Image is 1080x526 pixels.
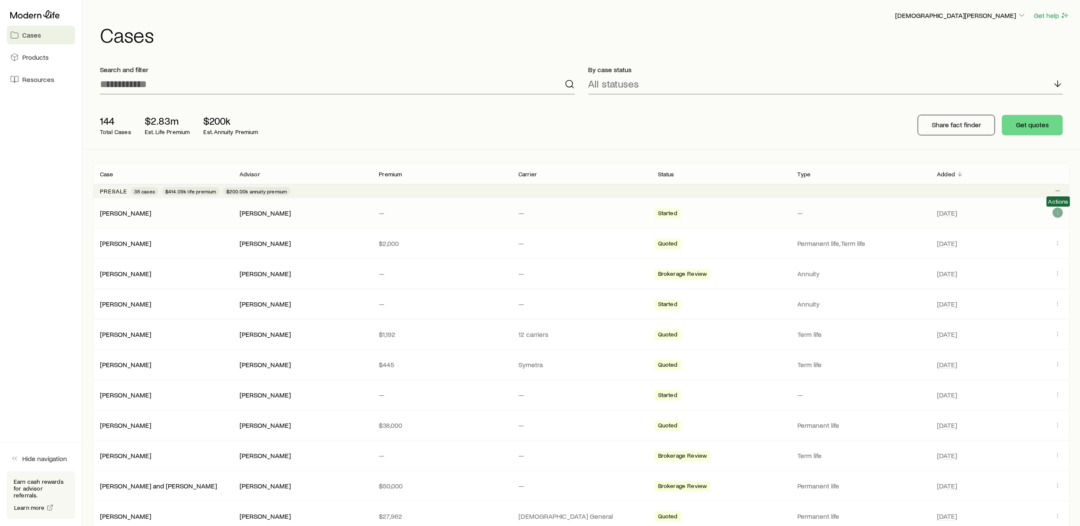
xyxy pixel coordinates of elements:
div: [PERSON_NAME] [100,421,151,430]
div: [PERSON_NAME] [240,330,291,339]
p: Permanent life, Term life [798,239,924,248]
div: [PERSON_NAME] [240,391,291,400]
button: Get quotes [1002,115,1063,135]
p: — [379,451,505,460]
a: [PERSON_NAME] [100,300,151,308]
p: $2,000 [379,239,505,248]
a: [PERSON_NAME] [100,421,151,429]
p: Presale [100,188,127,195]
div: [PERSON_NAME] [100,300,151,309]
div: [PERSON_NAME] [100,360,151,369]
span: [DATE] [937,451,957,460]
span: Brokerage Review [658,452,707,461]
p: — [518,209,644,217]
p: — [798,391,924,399]
p: — [518,391,644,399]
p: Permanent life [798,512,924,520]
p: — [379,209,505,217]
a: [PERSON_NAME] [100,391,151,399]
button: Share fact finder [918,115,995,135]
span: [DATE] [937,239,957,248]
span: [DATE] [937,269,957,278]
span: Brokerage Review [658,270,707,279]
p: [DEMOGRAPHIC_DATA][PERSON_NAME] [895,11,1026,20]
a: Cases [7,26,75,44]
p: Est. Life Premium [145,129,190,135]
span: Quoted [658,361,678,370]
div: Earn cash rewards for advisor referrals.Learn more [7,471,75,519]
p: — [518,269,644,278]
div: [PERSON_NAME] [240,421,291,430]
span: Quoted [658,513,678,522]
a: [PERSON_NAME] [100,269,151,278]
p: $38,000 [379,421,505,430]
span: Brokerage Review [658,482,707,491]
p: $27,962 [379,512,505,520]
p: Est. Annuity Premium [204,129,258,135]
p: $200k [204,115,258,127]
p: Advisor [240,171,260,178]
p: Annuity [798,269,924,278]
p: — [379,269,505,278]
button: [DEMOGRAPHIC_DATA][PERSON_NAME] [895,11,1027,21]
a: [PERSON_NAME] [100,360,151,368]
p: Total Cases [100,129,131,135]
span: Quoted [658,331,678,340]
p: — [518,482,644,490]
div: [PERSON_NAME] [100,330,151,339]
p: $2.83m [145,115,190,127]
h1: Cases [100,24,1070,45]
p: Share fact finder [932,120,981,129]
p: Term life [798,451,924,460]
div: [PERSON_NAME] [100,512,151,521]
div: [PERSON_NAME] [240,300,291,309]
p: Status [658,171,674,178]
div: [PERSON_NAME] [100,269,151,278]
span: Started [658,392,677,400]
p: — [379,300,505,308]
span: [DATE] [937,421,957,430]
p: Permanent life [798,421,924,430]
p: Earn cash rewards for advisor referrals. [14,478,68,499]
div: [PERSON_NAME] [240,512,291,521]
a: [PERSON_NAME] [100,512,151,520]
span: $414.09k life premium [165,188,216,195]
span: Hide navigation [22,454,67,463]
span: Started [658,301,677,310]
a: Products [7,48,75,67]
p: Search and filter [100,65,575,74]
p: [DEMOGRAPHIC_DATA] General [518,512,644,520]
p: Carrier [518,171,537,178]
a: Resources [7,70,75,89]
p: $1,192 [379,330,505,339]
span: [DATE] [937,209,957,217]
div: [PERSON_NAME] [100,391,151,400]
p: — [518,421,644,430]
span: Cases [22,31,41,39]
p: Permanent life [798,482,924,490]
a: [PERSON_NAME] [100,330,151,338]
p: $50,000 [379,482,505,490]
p: By case status [588,65,1063,74]
p: Term life [798,360,924,369]
p: Premium [379,171,402,178]
p: Symetra [518,360,644,369]
div: [PERSON_NAME] [240,360,291,369]
div: [PERSON_NAME] [240,239,291,248]
span: [DATE] [937,482,957,490]
p: Term life [798,330,924,339]
p: All statuses [588,78,639,90]
p: Annuity [798,300,924,308]
a: [PERSON_NAME] and [PERSON_NAME] [100,482,217,490]
span: $200.00k annuity premium [226,188,287,195]
a: [PERSON_NAME] [100,209,151,217]
a: [PERSON_NAME] [100,239,151,247]
div: [PERSON_NAME] [240,209,291,218]
p: $445 [379,360,505,369]
button: Get help [1033,11,1070,20]
p: Case [100,171,114,178]
p: — [518,451,644,460]
span: [DATE] [937,391,957,399]
span: [DATE] [937,512,957,520]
